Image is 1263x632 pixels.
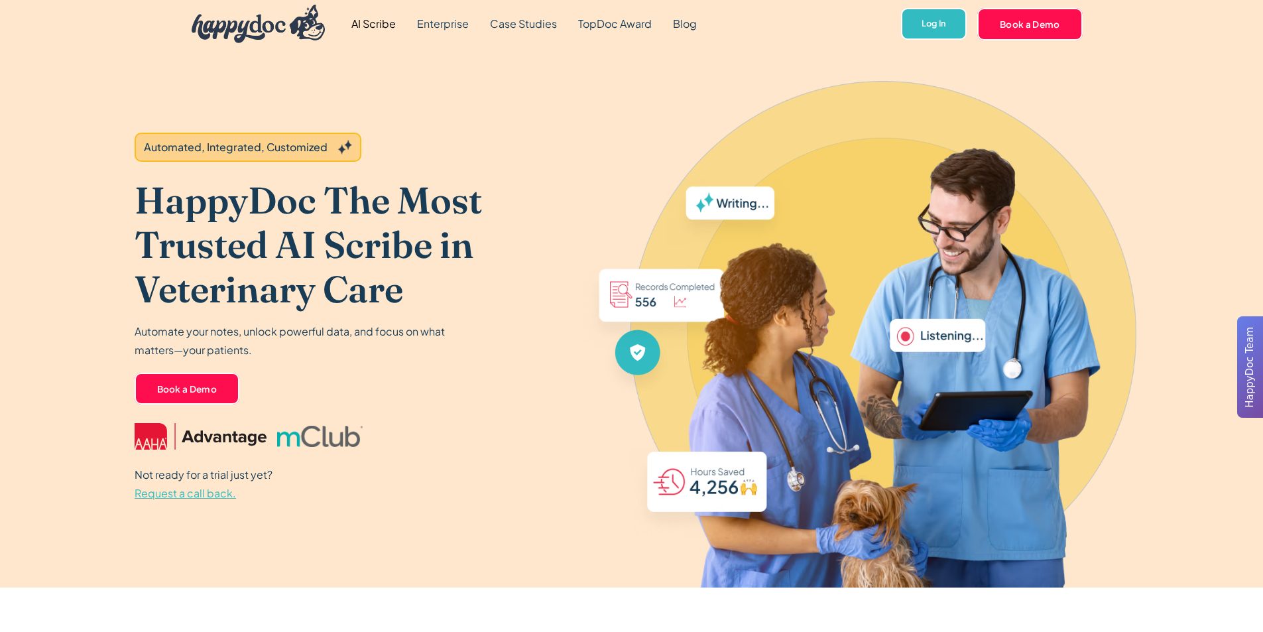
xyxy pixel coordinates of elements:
[901,8,967,40] a: Log In
[135,423,267,450] img: AAHA Advantage logo
[181,1,326,46] a: home
[977,8,1083,40] a: Book a Demo
[338,140,352,155] img: Grey sparkles.
[135,373,240,405] a: Book a Demo
[135,486,236,500] span: Request a call back.
[192,5,326,43] img: HappyDoc Logo: A happy dog with his ear up, listening.
[135,322,453,359] p: Automate your notes, unlock powerful data, and focus on what matters—your patients.
[277,426,362,447] img: mclub logo
[135,466,272,503] p: Not ready for a trial just yet?
[135,178,582,312] h1: HappyDoc The Most Trusted AI Scribe in Veterinary Care
[144,139,328,155] div: Automated, Integrated, Customized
